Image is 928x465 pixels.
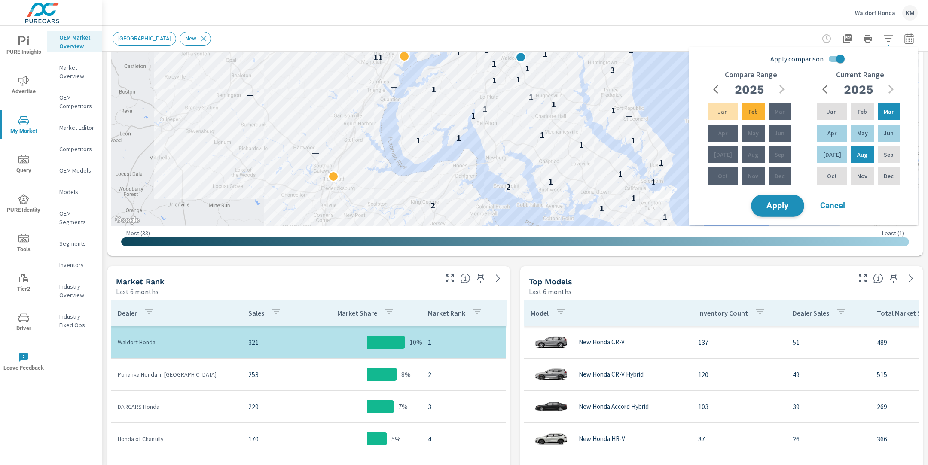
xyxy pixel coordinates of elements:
[47,185,102,198] div: Models
[471,110,476,121] p: 1
[887,271,901,285] span: Save this to your personalized report
[116,277,165,286] h5: Market Rank
[482,104,487,114] p: 1
[248,369,307,380] p: 253
[47,310,102,331] div: Industry Fixed Ops
[610,65,615,75] p: 3
[718,107,728,116] p: Jan
[714,150,732,159] p: [DATE]
[748,129,759,137] p: May
[430,200,435,210] p: 2
[748,150,758,159] p: Aug
[873,273,883,283] span: Find the biggest opportunities within your model lineup nationwide. [Source: Market registration ...
[3,352,44,373] span: Leave Feedback
[529,286,571,297] p: Last 6 months
[632,216,640,226] p: —
[456,47,461,58] p: 1
[3,155,44,176] span: Query
[529,277,572,286] h5: Top Models
[373,52,383,62] p: 11
[113,215,141,226] img: Google
[540,130,544,140] p: 1
[807,195,858,216] button: Cancel
[59,63,95,80] p: Market Overview
[904,271,918,285] a: See more details in report
[59,188,95,196] p: Models
[59,209,95,226] p: OEM Segments
[579,140,583,150] p: 1
[751,195,804,217] button: Apply
[47,258,102,271] div: Inventory
[528,92,533,102] p: 1
[525,63,530,73] p: 1
[248,434,307,444] p: 170
[47,31,102,52] div: OEM Market Overview
[180,35,201,42] span: New
[827,107,837,116] p: Jan
[506,182,511,192] p: 2
[59,239,95,248] p: Segments
[698,434,779,444] p: 87
[534,329,568,355] img: glamour
[793,369,863,380] p: 49
[793,434,863,444] p: 26
[793,309,829,317] p: Dealer Sales
[416,135,421,146] p: 1
[629,45,633,55] p: 2
[611,105,616,115] p: 1
[248,337,307,347] p: 321
[631,135,635,146] p: 1
[3,115,44,136] span: My Market
[725,70,777,79] h6: Compare Range
[884,129,894,137] p: Jun
[248,309,264,317] p: Sales
[118,402,235,411] p: DARCARS Honda
[116,286,159,297] p: Last 6 months
[428,401,499,412] p: 3
[118,309,137,317] p: Dealer
[47,91,102,112] div: OEM Competitors
[551,99,556,109] p: 1
[47,280,102,301] div: Industry Overview
[698,309,748,317] p: Inventory Count
[118,435,235,443] p: Honda of Chantilly
[59,282,95,299] p: Industry Overview
[827,172,837,180] p: Oct
[59,261,95,269] p: Inventory
[59,145,95,153] p: Competitors
[884,107,894,116] p: Mar
[113,35,176,42] span: [GEOGRAPHIC_DATA]
[312,148,319,158] p: —
[428,337,499,347] p: 1
[718,129,727,137] p: Apr
[775,129,785,137] p: Jun
[855,9,895,17] p: Waldorf Honda
[118,338,235,346] p: Waldorf Honda
[491,58,496,69] p: 1
[659,158,663,168] p: 1
[543,49,547,59] p: 1
[47,121,102,134] div: Market Editor
[534,394,568,419] img: glamour
[47,143,102,155] div: Competitors
[775,172,785,180] p: Dec
[3,194,44,215] span: PURE Identity
[531,309,549,317] p: Model
[770,54,824,64] span: Apply comparison
[748,172,758,180] p: Nov
[460,273,470,283] span: Market Rank shows you how you rank, in terms of sales, to other dealerships in your market. “Mark...
[793,337,863,347] p: 51
[698,401,779,412] p: 103
[579,371,644,378] p: New Honda CR-V Hybrid
[398,401,408,412] p: 7%
[474,271,488,285] span: Save this to your personalized report
[857,129,868,137] p: May
[391,434,401,444] p: 5%
[428,309,465,317] p: Market Rank
[3,234,44,255] span: Tools
[858,107,867,116] p: Feb
[698,337,779,347] p: 137
[118,370,235,379] p: Pohanka Honda in [GEOGRAPHIC_DATA]
[856,271,870,285] button: Make Fullscreen
[599,203,604,213] p: 1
